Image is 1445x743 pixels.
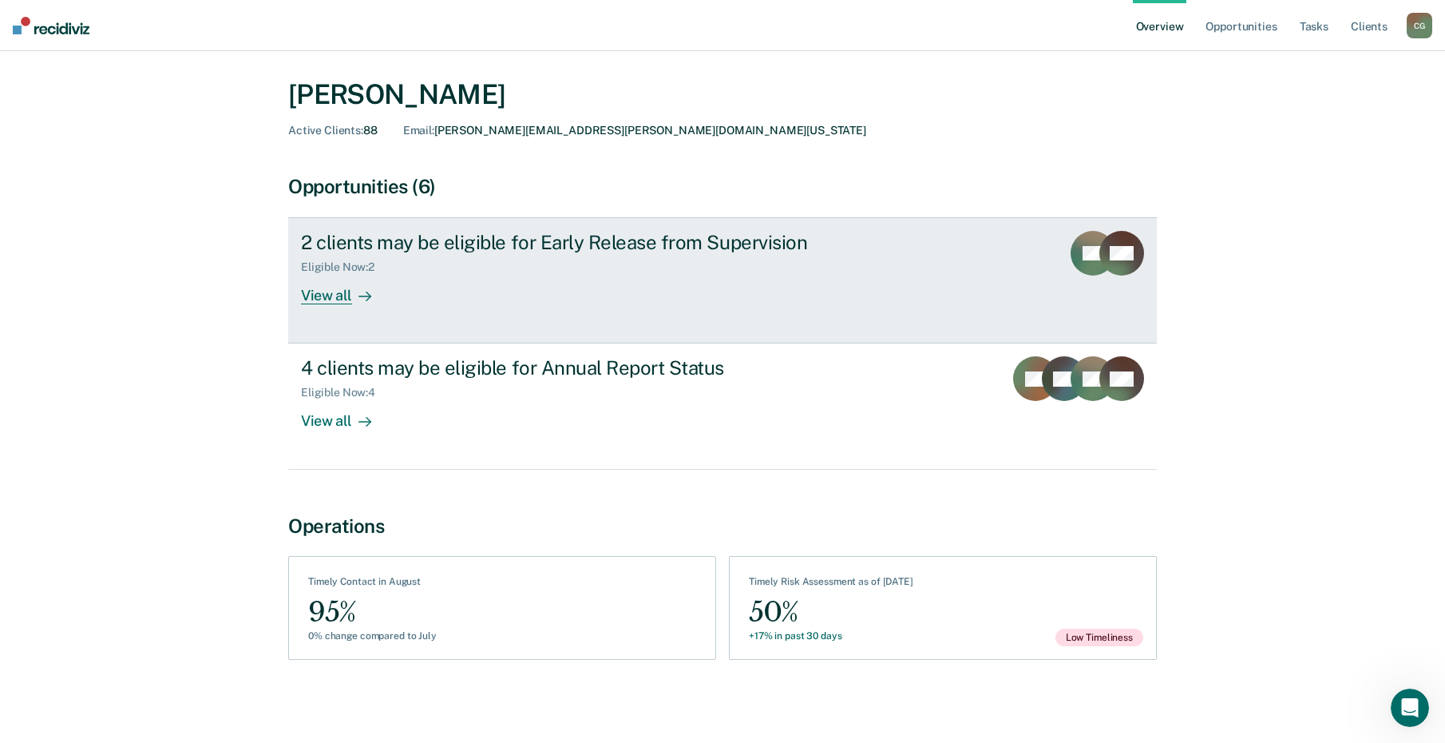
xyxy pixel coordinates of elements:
[403,124,866,137] div: [PERSON_NAME][EMAIL_ADDRESS][PERSON_NAME][DOMAIN_NAME][US_STATE]
[288,515,1157,538] div: Operations
[301,399,390,431] div: View all
[749,594,913,630] div: 50%
[288,78,1157,111] div: [PERSON_NAME]
[288,175,1157,198] div: Opportunities (6)
[288,124,378,137] div: 88
[308,630,437,642] div: 0% change compared to July
[1407,13,1432,38] div: C G
[1407,13,1432,38] button: CG
[301,260,387,274] div: Eligible Now : 2
[749,630,913,642] div: +17% in past 30 days
[301,274,390,305] div: View all
[301,231,861,254] div: 2 clients may be eligible for Early Release from Supervision
[13,17,89,34] img: Recidiviz
[288,124,363,137] span: Active Clients :
[749,576,913,594] div: Timely Risk Assessment as of [DATE]
[308,594,437,630] div: 95%
[288,217,1157,344] a: 2 clients may be eligible for Early Release from SupervisionEligible Now:2View all
[301,356,861,379] div: 4 clients may be eligible for Annual Report Status
[301,386,388,399] div: Eligible Now : 4
[288,344,1157,469] a: 4 clients may be eligible for Annual Report StatusEligible Now:4View all
[308,576,437,594] div: Timely Contact in August
[1055,629,1143,646] span: Low Timeliness
[1391,689,1429,727] iframe: Intercom live chat
[403,124,434,137] span: Email :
